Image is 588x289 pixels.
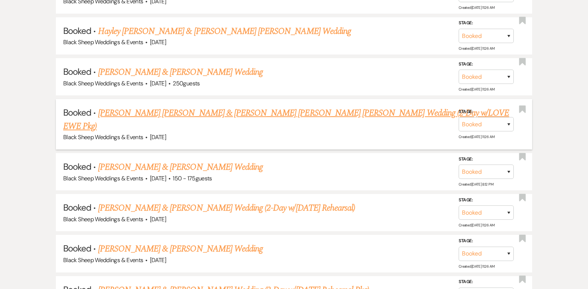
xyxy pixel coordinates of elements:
span: Created: [DATE] 11:26 AM [459,264,494,269]
span: Black Sheep Weddings & Events [63,38,143,46]
label: Stage: [459,196,514,204]
span: Booked [63,25,91,36]
span: [DATE] [150,80,166,87]
label: Stage: [459,237,514,245]
a: [PERSON_NAME] & [PERSON_NAME] Wedding [98,66,263,79]
a: [PERSON_NAME] & [PERSON_NAME] Wedding [98,242,263,255]
span: [DATE] [150,175,166,182]
span: Black Sheep Weddings & Events [63,215,143,223]
a: [PERSON_NAME] & [PERSON_NAME] Wedding (2-Day w/[DATE] Rehearsal) [98,201,355,215]
span: Booked [63,161,91,172]
span: [DATE] [150,38,166,46]
span: [DATE] [150,256,166,264]
a: Hayley [PERSON_NAME] & [PERSON_NAME] [PERSON_NAME] Wedding [98,25,351,38]
label: Stage: [459,108,514,116]
span: Created: [DATE] 11:26 AM [459,223,494,228]
a: [PERSON_NAME] [PERSON_NAME] & [PERSON_NAME] [PERSON_NAME] [PERSON_NAME] Wedding (2-Day w/LOVE EWE... [63,106,509,133]
span: Black Sheep Weddings & Events [63,175,143,182]
label: Stage: [459,155,514,163]
span: [DATE] [150,215,166,223]
span: Created: [DATE] 11:26 AM [459,134,494,139]
span: Booked [63,66,91,77]
span: Black Sheep Weddings & Events [63,256,143,264]
span: Created: [DATE] 11:26 AM [459,46,494,51]
span: Created: [DATE] 11:26 AM [459,5,494,10]
span: [DATE] [150,133,166,141]
span: 250 guests [173,80,200,87]
a: [PERSON_NAME] & [PERSON_NAME] Wedding [98,161,263,174]
span: Created: [DATE] 11:26 AM [459,87,494,92]
span: Black Sheep Weddings & Events [63,133,143,141]
label: Stage: [459,278,514,286]
span: Booked [63,107,91,118]
span: Booked [63,243,91,254]
span: Created: [DATE] 8:12 PM [459,182,493,187]
span: Black Sheep Weddings & Events [63,80,143,87]
label: Stage: [459,60,514,68]
label: Stage: [459,19,514,27]
span: Booked [63,202,91,213]
span: 150 - 175 guests [173,175,212,182]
